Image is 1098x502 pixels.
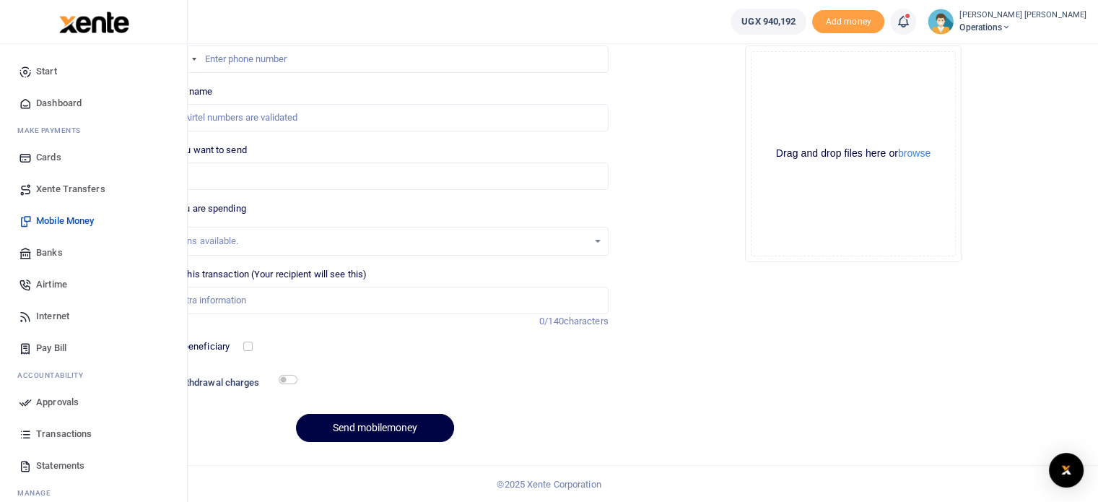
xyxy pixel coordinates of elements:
img: logo-large [59,12,129,33]
a: profile-user [PERSON_NAME] [PERSON_NAME] Operations [928,9,1086,35]
span: Operations [959,21,1086,34]
span: ake Payments [25,125,81,136]
span: UGX 940,192 [741,14,796,29]
span: Transactions [36,427,92,441]
input: Enter extra information [141,287,608,314]
a: logo-small logo-large logo-large [58,16,129,27]
a: Add money [812,15,884,26]
span: characters [564,316,609,326]
a: Start [12,56,175,87]
div: File Uploader [745,46,962,262]
a: Statements [12,450,175,482]
a: Airtime [12,269,175,300]
div: Drag and drop files here or [751,147,955,160]
div: No options available. [152,234,587,248]
span: Statements [36,459,84,473]
button: Send mobilemoney [296,414,454,442]
div: Open Intercom Messenger [1049,453,1084,488]
span: countability [28,370,83,381]
span: Approvals [36,395,79,410]
span: 0/140 [539,316,564,326]
a: Xente Transfers [12,173,175,205]
label: Amount you want to send [141,143,246,157]
input: UGX [141,163,608,190]
span: Start [36,64,57,79]
input: MTN & Airtel numbers are validated [141,104,608,131]
h6: Include withdrawal charges [144,377,291,389]
a: UGX 940,192 [731,9,806,35]
a: Banks [12,237,175,269]
button: browse [898,148,931,158]
li: Ac [12,364,175,386]
li: M [12,119,175,142]
li: Wallet ballance [725,9,812,35]
a: Internet [12,300,175,332]
img: profile-user [928,9,954,35]
a: Transactions [12,418,175,450]
a: Cards [12,142,175,173]
input: Enter phone number [141,46,608,73]
a: Dashboard [12,87,175,119]
li: Toup your wallet [812,10,884,34]
a: Approvals [12,386,175,418]
a: Pay Bill [12,332,175,364]
small: [PERSON_NAME] [PERSON_NAME] [959,9,1086,22]
span: Airtime [36,277,67,292]
span: Xente Transfers [36,182,105,196]
span: Internet [36,309,69,324]
span: anage [25,488,51,498]
span: Pay Bill [36,341,66,355]
span: Mobile Money [36,214,94,228]
a: Mobile Money [12,205,175,237]
span: Banks [36,246,63,260]
label: Reason you are spending [141,202,245,216]
span: Dashboard [36,96,82,111]
label: Memo for this transaction (Your recipient will see this) [141,267,367,282]
span: Cards [36,150,61,165]
span: Add money [812,10,884,34]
